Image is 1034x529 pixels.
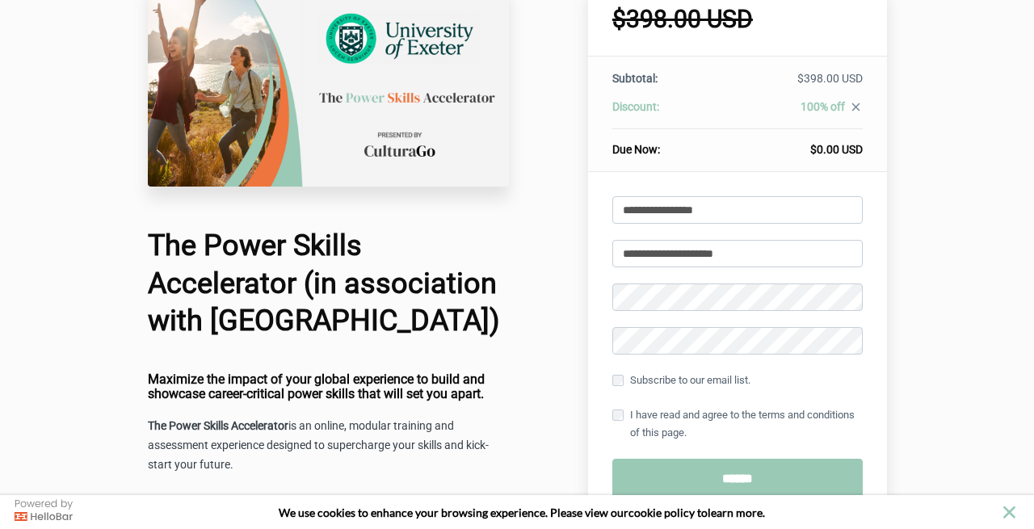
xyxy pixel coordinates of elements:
i: close [849,100,863,114]
th: Discount: [612,99,717,129]
span: Subtotal: [612,72,658,85]
button: close [999,502,1019,523]
a: close [845,100,863,118]
h4: Maximize the impact of your global experience to build and showcase career-critical power skills ... [148,372,510,401]
span: 100% off [801,100,845,113]
p: is an online, modular training and assessment experience designed to supercharge your skills and ... [148,417,510,475]
strong: to [697,506,708,519]
td: $398.00 USD [717,70,862,99]
span: learn more. [708,506,765,519]
label: I have read and agree to the terms and conditions of this page. [612,406,863,442]
th: Due Now: [612,129,717,158]
span: We use cookies to enhance your browsing experience. Please view our [279,506,628,519]
input: Subscribe to our email list. [612,375,624,386]
span: $0.00 USD [810,143,863,156]
label: Subscribe to our email list. [612,372,750,389]
a: cookie policy [628,506,695,519]
strong: The Power Skills Accelerator [148,419,288,432]
input: I have read and agree to the terms and conditions of this page. [612,409,624,421]
h1: $398.00 USD [612,7,863,31]
h1: The Power Skills Accelerator (in association with [GEOGRAPHIC_DATA]) [148,227,510,340]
